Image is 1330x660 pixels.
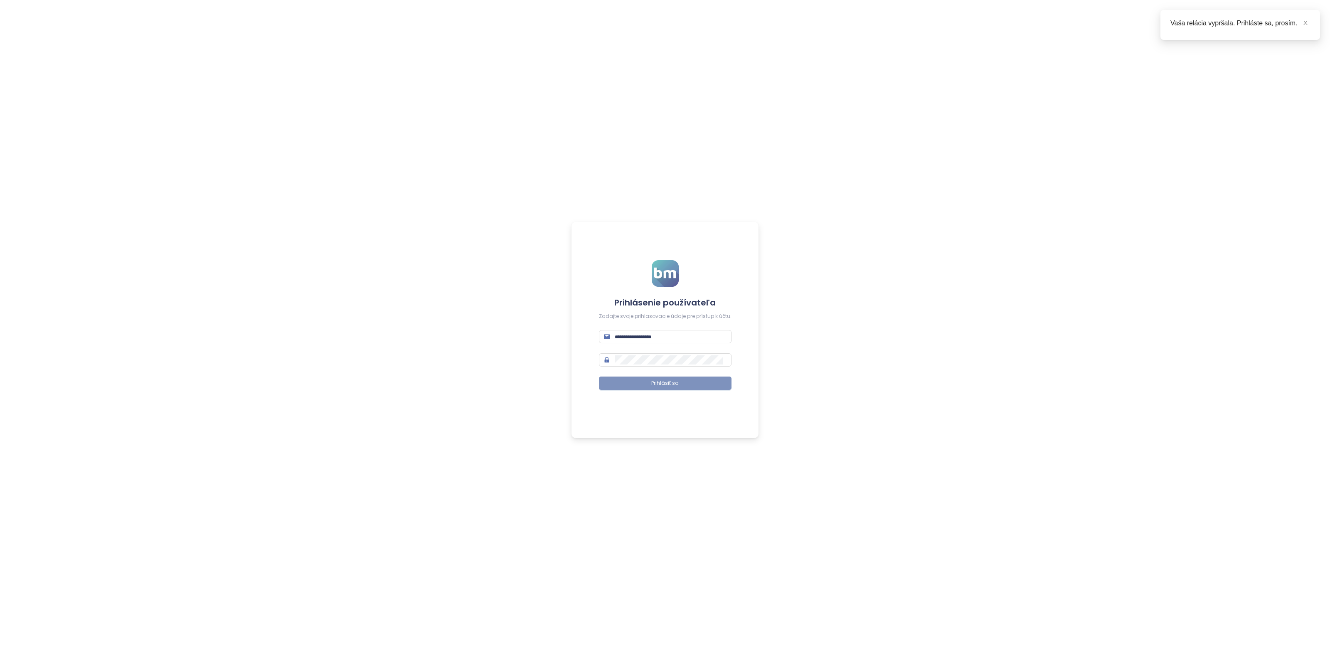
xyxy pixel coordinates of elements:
[1170,18,1310,28] div: Vaša relácia vypršala. Prihláste sa, prosím.
[651,379,679,387] span: Prihlásiť sa
[604,357,610,363] span: lock
[1303,20,1308,26] span: close
[599,377,731,390] button: Prihlásiť sa
[652,260,679,287] img: logo
[599,313,731,320] div: Zadajte svoje prihlasovacie údaje pre prístup k účtu.
[604,334,610,340] span: mail
[599,297,731,308] h4: Prihlásenie používateľa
